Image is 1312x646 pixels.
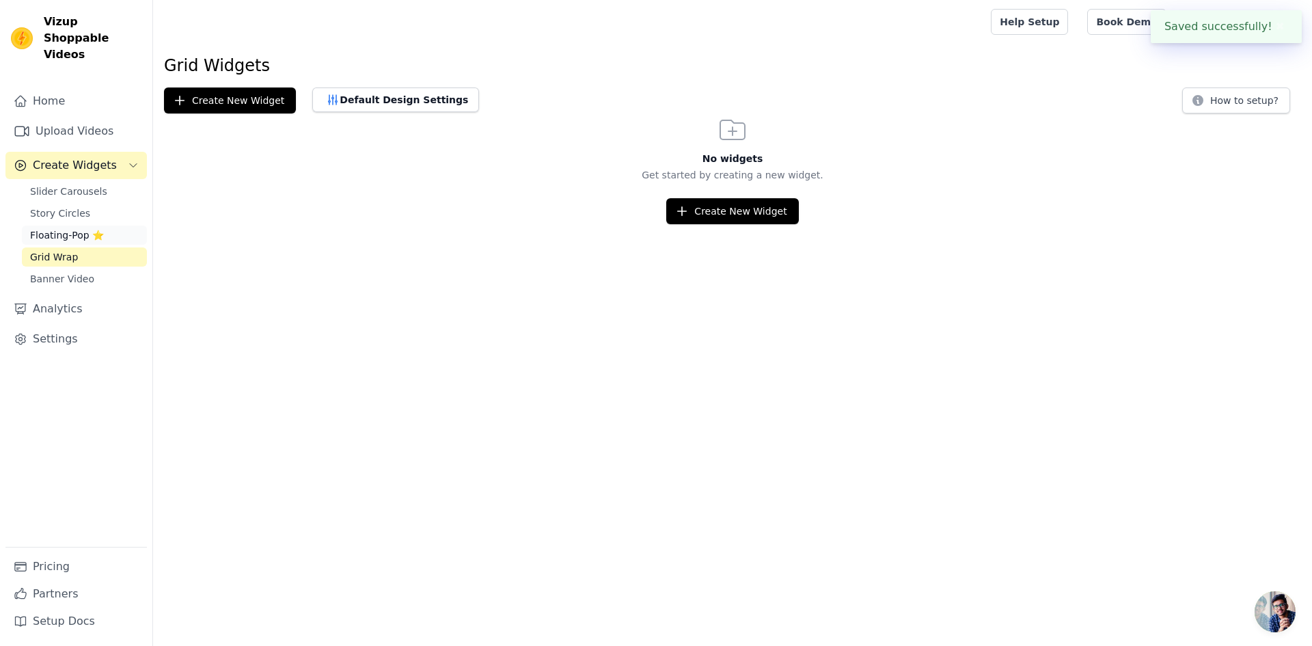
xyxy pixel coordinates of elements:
[5,295,147,323] a: Analytics
[44,14,141,63] span: Vizup Shoppable Videos
[30,206,90,220] span: Story Circles
[1199,10,1301,34] p: Adhi Shree Fashion
[22,226,147,245] a: Floating-Pop ⭐
[666,198,798,224] button: Create New Widget
[5,88,147,115] a: Home
[22,182,147,201] a: Slider Carousels
[1087,9,1166,35] a: Book Demo
[1177,10,1301,34] button: A Adhi Shree Fashion
[1272,18,1288,35] button: Close
[5,580,147,608] a: Partners
[22,204,147,223] a: Story Circles
[1182,97,1290,110] a: How to setup?
[5,608,147,635] a: Setup Docs
[5,152,147,179] button: Create Widgets
[30,228,104,242] span: Floating-Pop ⭐
[30,250,78,264] span: Grid Wrap
[5,325,147,353] a: Settings
[5,118,147,145] a: Upload Videos
[1182,88,1290,113] button: How to setup?
[991,9,1068,35] a: Help Setup
[30,272,94,286] span: Banner Video
[11,27,33,49] img: Vizup
[22,247,147,267] a: Grid Wrap
[312,88,479,112] button: Default Design Settings
[33,157,117,174] span: Create Widgets
[153,152,1312,165] h3: No widgets
[1255,591,1296,632] a: Open chat
[5,553,147,580] a: Pricing
[22,269,147,288] a: Banner Video
[164,88,296,113] button: Create New Widget
[1151,10,1302,43] div: Saved successfully!
[164,55,1301,77] h1: Grid Widgets
[153,168,1312,182] p: Get started by creating a new widget.
[30,185,107,198] span: Slider Carousels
